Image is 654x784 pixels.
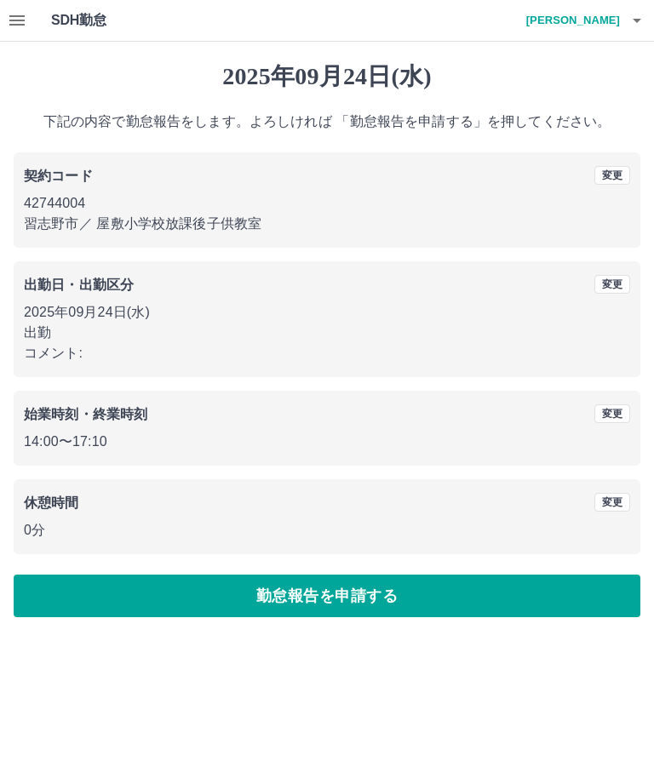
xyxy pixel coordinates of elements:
button: 変更 [594,275,630,294]
p: 下記の内容で勤怠報告をします。よろしければ 「勤怠報告を申請する」を押してください。 [14,112,640,132]
b: 始業時刻・終業時刻 [24,407,147,421]
p: 0分 [24,520,630,541]
p: 出勤 [24,323,630,343]
b: 休憩時間 [24,495,79,510]
h1: 2025年09月24日(水) [14,62,640,91]
p: 2025年09月24日(水) [24,302,630,323]
button: 変更 [594,166,630,185]
button: 変更 [594,493,630,512]
b: 出勤日・出勤区分 [24,278,134,292]
button: 変更 [594,404,630,423]
button: 勤怠報告を申請する [14,575,640,617]
p: 14:00 〜 17:10 [24,432,630,452]
b: 契約コード [24,169,93,183]
p: 習志野市 ／ 屋敷小学校放課後子供教室 [24,214,630,234]
p: 42744004 [24,193,630,214]
p: コメント: [24,343,630,363]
